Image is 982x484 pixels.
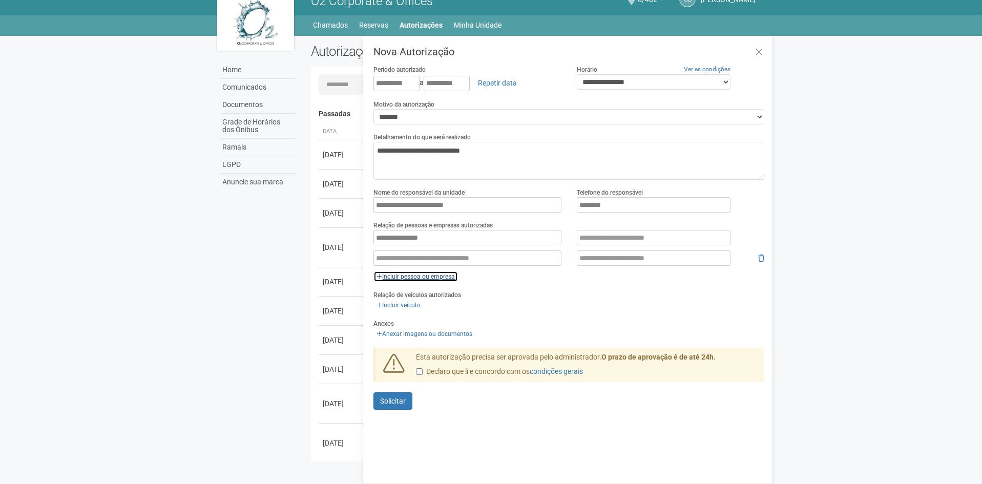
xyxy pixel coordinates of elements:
[220,156,296,174] a: LGPD
[373,319,394,328] label: Anexos
[373,221,493,230] label: Relação de pessoas e empresas autorizadas
[323,208,361,218] div: [DATE]
[400,18,443,32] a: Autorizações
[373,65,426,74] label: Período autorizado
[577,188,643,197] label: Telefone do responsável
[323,242,361,252] div: [DATE]
[373,47,764,57] h3: Nova Autorização
[471,74,524,92] a: Repetir data
[373,133,471,142] label: Detalhamento do que será realizado
[220,139,296,156] a: Ramais
[373,290,461,300] label: Relação de veículos autorizados
[220,114,296,139] a: Grade de Horários dos Ônibus
[373,100,434,109] label: Motivo da autorização
[359,18,388,32] a: Reservas
[323,277,361,287] div: [DATE]
[323,398,361,409] div: [DATE]
[323,438,361,448] div: [DATE]
[416,368,423,375] input: Declaro que li e concordo com oscondições gerais
[373,328,475,340] a: Anexar imagens ou documentos
[220,61,296,79] a: Home
[319,123,365,140] th: Data
[313,18,348,32] a: Chamados
[319,110,758,118] h4: Passadas
[373,188,465,197] label: Nome do responsável da unidade
[220,174,296,191] a: Anuncie sua marca
[373,271,458,282] a: Incluir pessoa ou empresa
[577,65,597,74] label: Horário
[408,352,765,382] div: Esta autorização precisa ser aprovada pelo administrador.
[416,367,583,377] label: Declaro que li e concordo com os
[373,300,423,311] a: Incluir veículo
[323,150,361,160] div: [DATE]
[323,306,361,316] div: [DATE]
[220,96,296,114] a: Documentos
[373,74,561,92] div: a
[530,367,583,375] a: condições gerais
[220,79,296,96] a: Comunicados
[373,392,412,410] button: Solicitar
[758,255,764,262] i: Remover
[311,44,530,59] h2: Autorizações
[454,18,502,32] a: Minha Unidade
[684,66,730,73] a: Ver as condições
[323,335,361,345] div: [DATE]
[323,179,361,189] div: [DATE]
[323,364,361,374] div: [DATE]
[380,397,406,405] span: Solicitar
[601,353,716,361] strong: O prazo de aprovação é de até 24h.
